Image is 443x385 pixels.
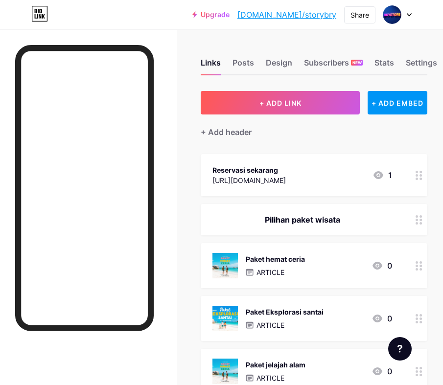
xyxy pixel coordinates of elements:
div: Links [201,57,221,74]
span: NEW [352,60,362,66]
span: + ADD LINK [259,99,302,107]
a: [DOMAIN_NAME]/storybry [237,9,336,21]
div: 0 [372,313,392,324]
a: Upgrade [192,11,230,19]
div: + Add header [201,126,252,138]
div: [URL][DOMAIN_NAME] [212,175,286,185]
div: Stats [374,57,394,74]
div: Pilihan paket wisata [212,214,392,226]
div: Settings [406,57,437,74]
div: Reservasi sekarang [212,165,286,175]
div: 0 [372,260,392,272]
img: STORY_ BRYAN07 [383,5,401,24]
div: Subscribers [304,57,363,74]
div: Paket Eksplorasi santai [246,307,324,317]
img: Paket Eksplorasi santai [212,306,238,331]
div: Design [266,57,292,74]
div: Paket jelajah alam [246,360,305,370]
div: Posts [233,57,254,74]
div: 0 [372,365,392,377]
button: + ADD LINK [201,91,360,114]
img: Paket jelajah alam [212,359,238,384]
p: ARTICLE [256,320,284,330]
div: + ADD EMBED [368,91,427,114]
img: Paket hemat ceria [212,253,238,278]
p: ARTICLE [256,373,284,383]
p: ARTICLE [256,267,284,277]
div: Paket hemat ceria [246,254,305,264]
div: 1 [373,169,392,181]
div: Share [350,10,369,20]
